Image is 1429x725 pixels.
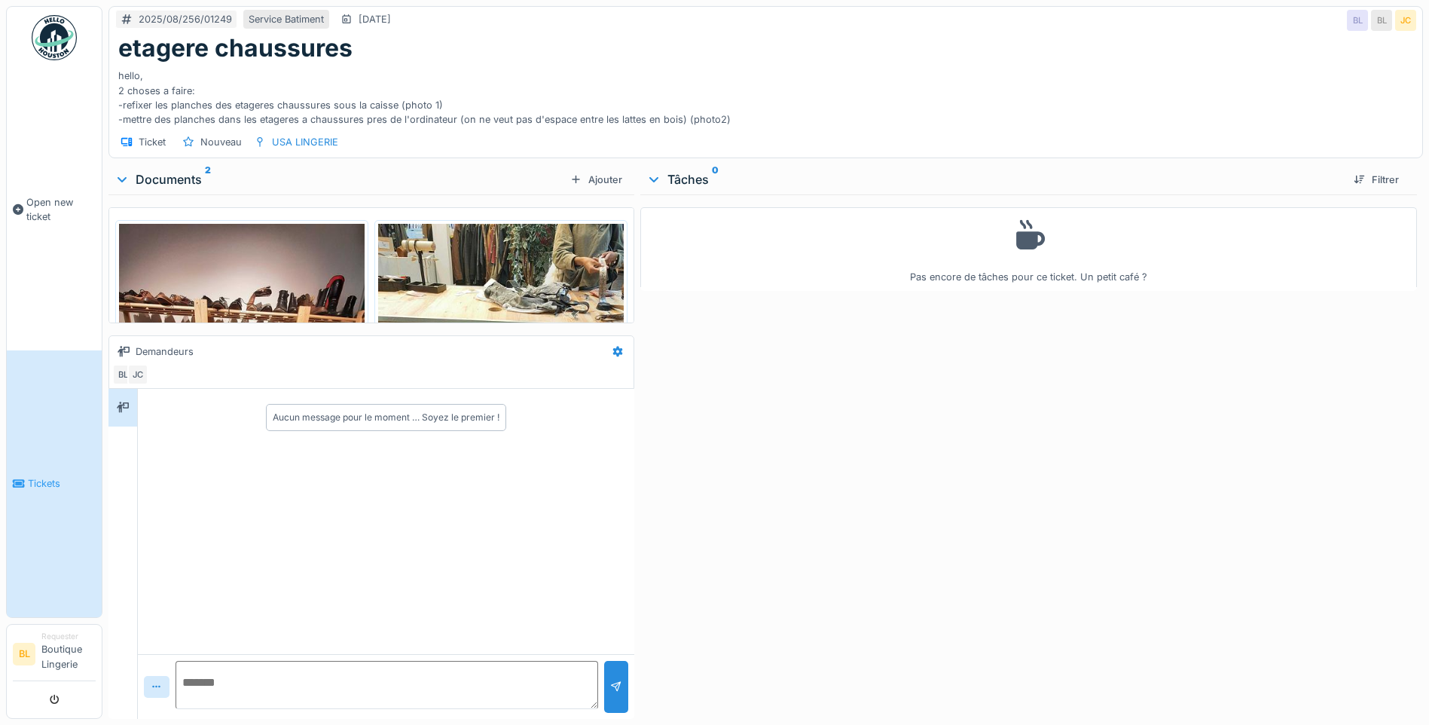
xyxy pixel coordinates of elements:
[139,12,232,26] div: 2025/08/256/01249
[139,135,166,149] div: Ticket
[13,643,35,665] li: BL
[650,214,1407,284] div: Pas encore de tâches pour ce ticket. Un petit café ?
[119,224,365,551] img: t7pv46b1fxfh8jztwxz5qqy3a8lw
[118,34,353,63] h1: etagere chaussures
[200,135,242,149] div: Nouveau
[118,63,1413,127] div: hello, 2 choses a faire: -refixer les planches des etageres chaussures sous la caisse (photo 1) -...
[1347,10,1368,31] div: BL
[359,12,391,26] div: [DATE]
[712,170,719,188] sup: 0
[7,350,102,617] a: Tickets
[112,364,133,385] div: BL
[1395,10,1416,31] div: JC
[1348,170,1405,190] div: Filtrer
[26,195,96,224] span: Open new ticket
[378,224,624,551] img: nlps0ovtwihasx4lpuy1sy7jkb3o
[1371,10,1392,31] div: BL
[41,631,96,678] li: Boutique Lingerie
[115,170,564,188] div: Documents
[13,631,96,681] a: BL RequesterBoutique Lingerie
[127,364,148,385] div: JC
[32,15,77,60] img: Badge_color-CXgf-gQk.svg
[136,344,194,359] div: Demandeurs
[41,631,96,642] div: Requester
[646,170,1342,188] div: Tâches
[249,12,324,26] div: Service Batiment
[564,170,628,190] div: Ajouter
[28,476,96,491] span: Tickets
[7,69,102,350] a: Open new ticket
[273,411,499,424] div: Aucun message pour le moment … Soyez le premier !
[205,170,211,188] sup: 2
[272,135,338,149] div: USA LINGERIE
